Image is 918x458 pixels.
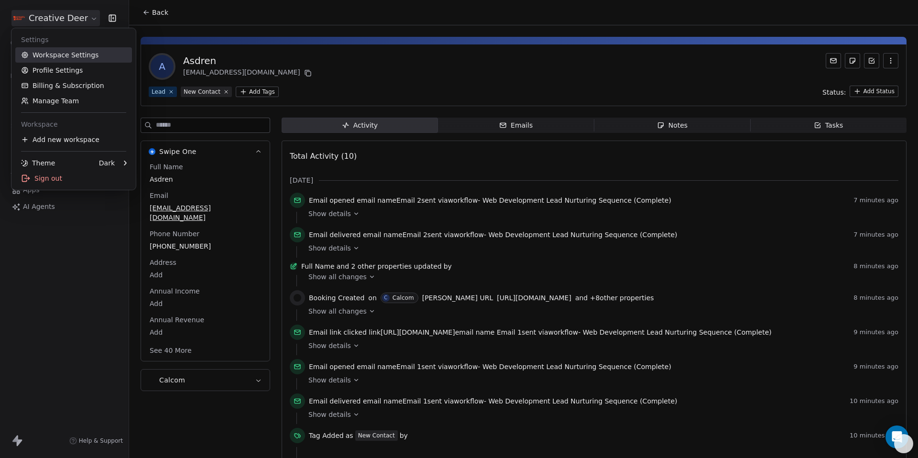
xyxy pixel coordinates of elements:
a: Billing & Subscription [15,78,132,93]
div: Sign out [15,171,132,186]
a: Workspace Settings [15,47,132,63]
a: Manage Team [15,93,132,109]
div: Add new workspace [15,132,132,147]
div: Theme [21,158,55,168]
div: Dark [99,158,115,168]
a: Profile Settings [15,63,132,78]
div: Workspace [15,117,132,132]
div: Settings [15,32,132,47]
